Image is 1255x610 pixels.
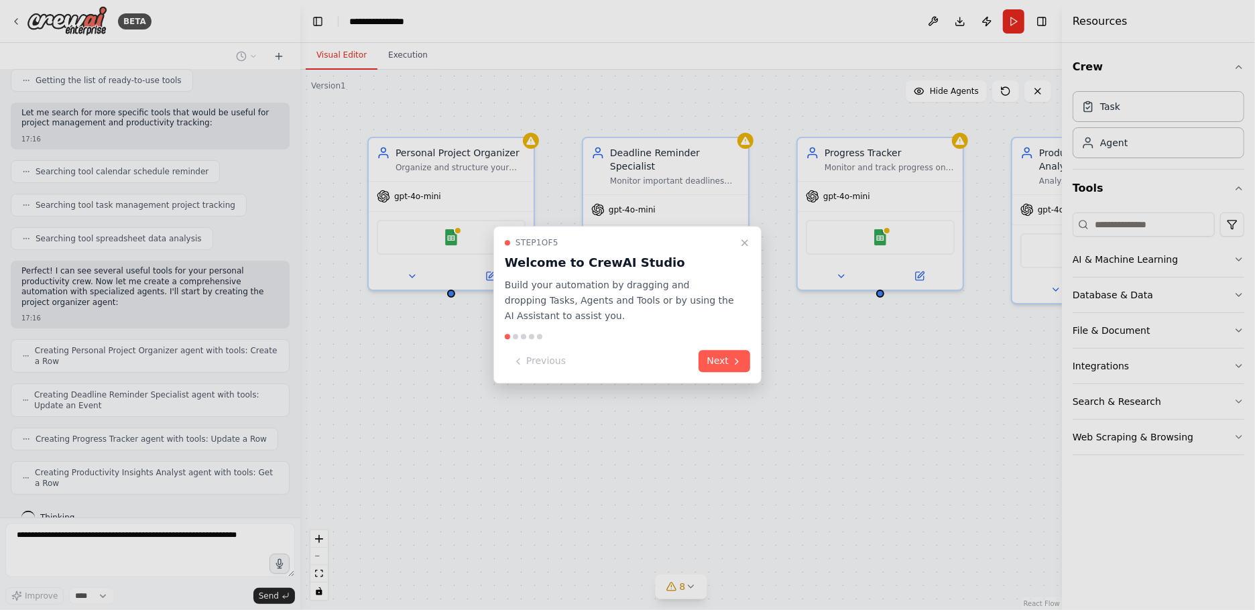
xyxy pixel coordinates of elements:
h3: Welcome to CrewAI Studio [505,253,734,272]
p: Build your automation by dragging and dropping Tasks, Agents and Tools or by using the AI Assista... [505,278,734,323]
span: Step 1 of 5 [516,237,558,248]
button: Previous [505,351,574,373]
button: Close walkthrough [737,235,753,251]
button: Next [699,351,750,373]
button: Hide left sidebar [308,12,327,31]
